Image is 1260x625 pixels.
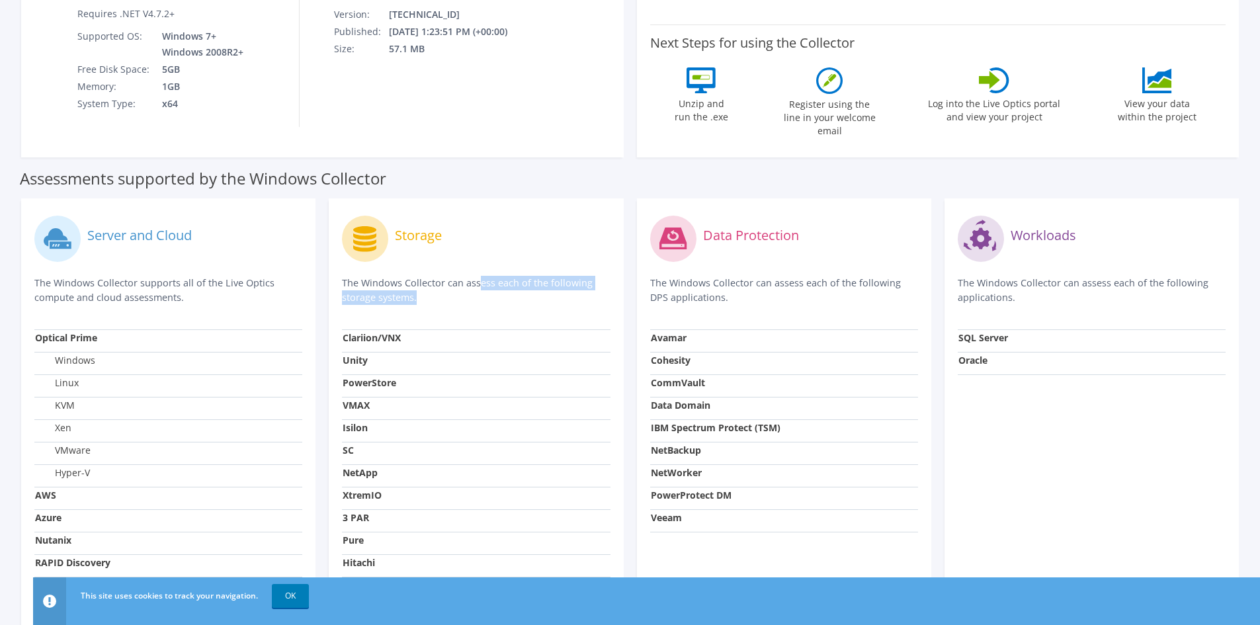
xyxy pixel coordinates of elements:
[77,28,152,61] td: Supported OS:
[958,331,1008,344] strong: SQL Server
[651,354,691,366] strong: Cohesity
[77,78,152,95] td: Memory:
[35,421,71,435] label: Xen
[388,23,525,40] td: [DATE] 1:23:51 PM (+00:00)
[388,6,525,23] td: [TECHNICAL_ID]
[81,590,258,601] span: This site uses cookies to track your navigation.
[87,229,192,242] label: Server and Cloud
[333,23,388,40] td: Published:
[20,172,386,185] label: Assessments supported by the Windows Collector
[333,6,388,23] td: Version:
[152,61,246,78] td: 5GB
[395,229,442,242] label: Storage
[388,40,525,58] td: 57.1 MB
[34,276,302,305] p: The Windows Collector supports all of the Live Optics compute and cloud assessments.
[650,276,918,305] p: The Windows Collector can assess each of the following DPS applications.
[343,534,364,546] strong: Pure
[35,331,97,344] strong: Optical Prime
[343,354,368,366] strong: Unity
[651,421,780,434] strong: IBM Spectrum Protect (TSM)
[35,444,91,457] label: VMware
[671,93,732,124] label: Unzip and run the .exe
[343,511,369,524] strong: 3 PAR
[333,40,388,58] td: Size:
[152,95,246,112] td: x64
[35,399,75,412] label: KVM
[77,95,152,112] td: System Type:
[35,556,110,569] strong: RAPID Discovery
[343,376,396,389] strong: PowerStore
[780,94,879,138] label: Register using the line in your welcome email
[35,489,56,501] strong: AWS
[35,354,95,367] label: Windows
[650,35,855,51] label: Next Steps for using the Collector
[651,511,682,524] strong: Veeam
[1011,229,1076,242] label: Workloads
[343,421,368,434] strong: Isilon
[651,399,710,411] strong: Data Domain
[77,7,175,21] label: Requires .NET V4.7.2+
[343,331,401,344] strong: Clariion/VNX
[35,466,90,479] label: Hyper-V
[343,399,370,411] strong: VMAX
[35,511,62,524] strong: Azure
[343,466,378,479] strong: NetApp
[651,466,702,479] strong: NetWorker
[342,276,610,305] p: The Windows Collector can assess each of the following storage systems.
[703,229,799,242] label: Data Protection
[35,376,79,390] label: Linux
[343,556,375,569] strong: Hitachi
[35,534,71,546] strong: Nutanix
[272,584,309,608] a: OK
[1109,93,1204,124] label: View your data within the project
[651,444,701,456] strong: NetBackup
[958,276,1226,305] p: The Windows Collector can assess each of the following applications.
[77,61,152,78] td: Free Disk Space:
[958,354,987,366] strong: Oracle
[651,376,705,389] strong: CommVault
[343,444,354,456] strong: SC
[651,489,732,501] strong: PowerProtect DM
[152,78,246,95] td: 1GB
[651,331,687,344] strong: Avamar
[152,28,246,61] td: Windows 7+ Windows 2008R2+
[927,93,1061,124] label: Log into the Live Optics portal and view your project
[343,489,382,501] strong: XtremIO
